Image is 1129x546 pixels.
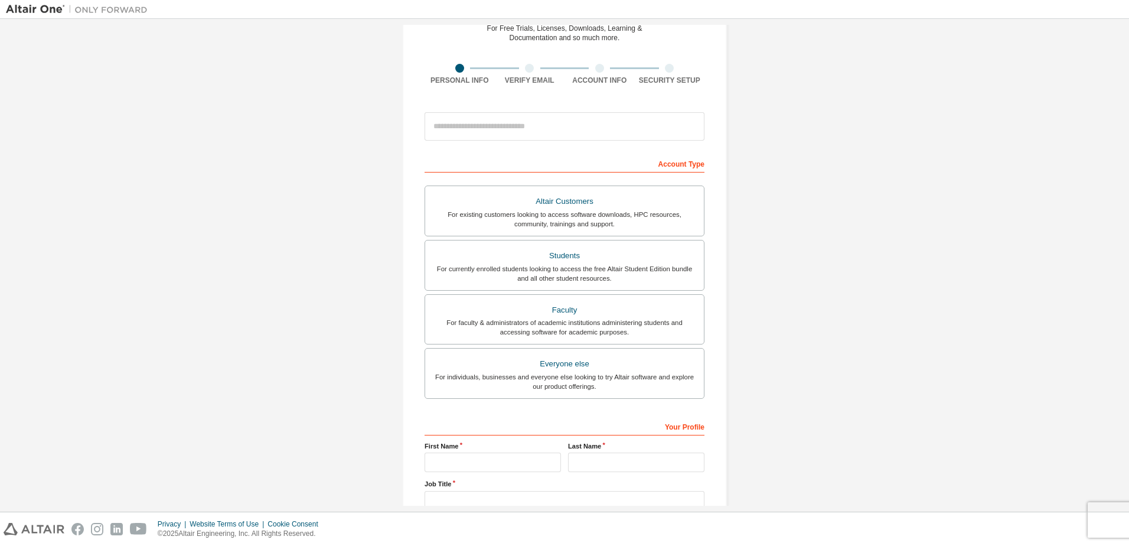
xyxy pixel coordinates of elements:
div: Verify Email [495,76,565,85]
div: Faculty [432,302,697,318]
p: © 2025 Altair Engineering, Inc. All Rights Reserved. [158,529,325,539]
div: Privacy [158,519,190,529]
div: Security Setup [635,76,705,85]
div: For Free Trials, Licenses, Downloads, Learning & Documentation and so much more. [487,24,642,43]
label: Job Title [425,479,704,489]
label: Last Name [568,441,704,451]
div: Website Terms of Use [190,519,267,529]
img: facebook.svg [71,523,84,535]
img: linkedin.svg [110,523,123,535]
div: Your Profile [425,417,704,435]
img: Altair One [6,4,154,15]
div: Everyone else [432,356,697,372]
div: Students [432,248,697,264]
div: For currently enrolled students looking to access the free Altair Student Edition bundle and all ... [432,264,697,283]
img: instagram.svg [91,523,103,535]
div: For faculty & administrators of academic institutions administering students and accessing softwa... [432,318,697,337]
div: Cookie Consent [267,519,325,529]
img: altair_logo.svg [4,523,64,535]
div: Account Info [564,76,635,85]
div: Personal Info [425,76,495,85]
div: For individuals, businesses and everyone else looking to try Altair software and explore our prod... [432,372,697,391]
label: First Name [425,441,561,451]
div: Altair Customers [432,193,697,210]
div: For existing customers looking to access software downloads, HPC resources, community, trainings ... [432,210,697,229]
img: youtube.svg [130,523,147,535]
div: Account Type [425,154,704,173]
